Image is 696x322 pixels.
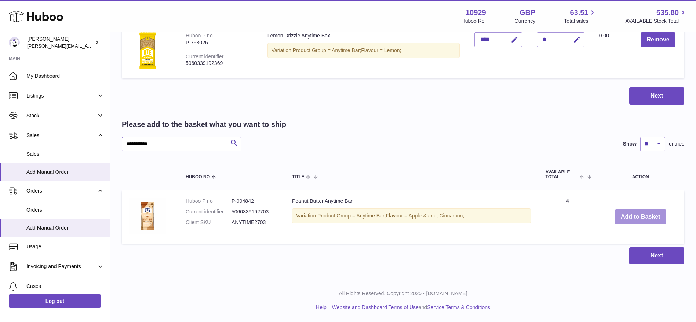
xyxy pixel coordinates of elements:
div: [PERSON_NAME] [27,36,93,50]
strong: GBP [520,8,535,18]
dd: P-994842 [232,198,277,205]
span: Orders [26,187,96,194]
span: AVAILABLE Stock Total [625,18,687,25]
td: Lemon Drizzle Anytime Box [260,25,467,78]
span: Orders [26,206,104,213]
div: 5060339192369 [186,60,253,67]
span: Product Group = Anytime Bar; [317,213,386,219]
a: Help [316,304,327,310]
span: Huboo no [186,175,210,179]
span: 0.00 [599,33,609,39]
td: Peanut Butter Anytime Bar [285,190,538,244]
span: My Dashboard [26,73,104,80]
span: Add Manual Order [26,169,104,176]
button: Next [629,247,684,264]
a: 63.51 Total sales [564,8,597,25]
span: [PERSON_NAME][EMAIL_ADDRESS][DOMAIN_NAME] [27,43,147,49]
td: 4 [538,190,597,244]
div: Huboo Ref [462,18,486,25]
span: AVAILABLE Total [546,170,578,179]
span: Total sales [564,18,597,25]
th: Action [597,162,684,187]
dd: ANYTIME2703 [232,219,277,226]
li: and [329,304,490,311]
div: Variation: [292,208,531,223]
dd: 5060339192703 [232,208,277,215]
a: 535.80 AVAILABLE Stock Total [625,8,687,25]
span: Title [292,175,304,179]
button: Remove [641,32,675,47]
h2: Please add to the basket what you want to ship [122,120,286,129]
span: Flavour = Apple &amp; Cinnamon; [386,213,464,219]
button: Add to Basket [615,209,666,224]
span: Sales [26,132,96,139]
span: 63.51 [570,8,588,18]
dt: Client SKU [186,219,232,226]
div: Currency [515,18,536,25]
dt: Current identifier [186,208,232,215]
img: thomas@otesports.co.uk [9,37,20,48]
button: Next [629,87,684,105]
div: Variation: [267,43,460,58]
span: entries [669,140,684,147]
span: Usage [26,243,104,250]
dt: Huboo P no [186,198,232,205]
span: Cases [26,283,104,290]
img: Peanut Butter Anytime Bar [129,198,166,234]
span: Listings [26,92,96,99]
span: Flavour = Lemon; [361,47,401,53]
a: Website and Dashboard Terms of Use [332,304,419,310]
strong: 10929 [466,8,486,18]
span: 535.80 [656,8,679,18]
a: Service Terms & Conditions [427,304,490,310]
span: Product Group = Anytime Bar; [293,47,361,53]
a: Log out [9,294,101,308]
span: Add Manual Order [26,224,104,231]
div: Huboo P no [186,33,213,39]
span: Invoicing and Payments [26,263,96,270]
span: Stock [26,112,96,119]
img: Lemon Drizzle Anytime Box [129,32,166,69]
span: Sales [26,151,104,158]
label: Show [623,140,637,147]
p: All Rights Reserved. Copyright 2025 - [DOMAIN_NAME] [116,290,690,297]
div: P-758026 [186,39,253,46]
div: Current identifier [186,54,224,59]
